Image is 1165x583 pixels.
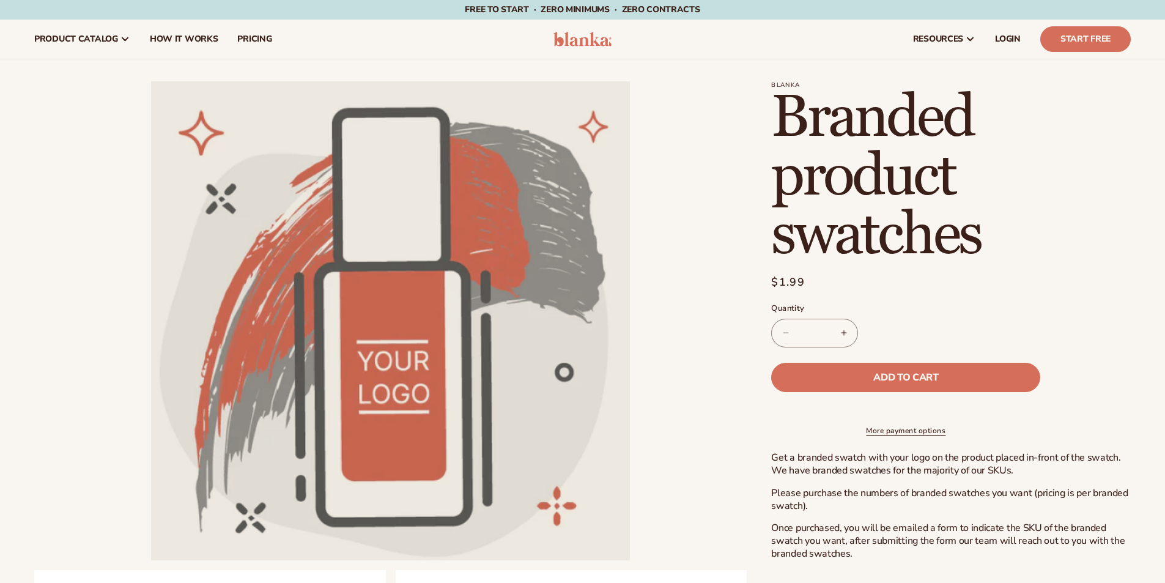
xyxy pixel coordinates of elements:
[913,34,963,44] span: resources
[227,20,281,59] a: pricing
[995,34,1021,44] span: LOGIN
[150,34,218,44] span: How It Works
[873,373,938,382] span: Add to cart
[985,20,1030,59] a: LOGIN
[1040,26,1131,52] a: Start Free
[140,20,228,59] a: How It Works
[903,20,985,59] a: resources
[34,34,118,44] span: product catalog
[24,20,140,59] a: product catalog
[771,451,1131,477] p: Get a branded swatch with your logo on the product placed in-front of the swatch. We have branded...
[771,89,1131,265] h1: Branded product swatches
[553,32,612,46] img: logo
[771,522,1131,560] p: Once purchased, you will be emailed a form to indicate the SKU of the branded swatch you want, af...
[771,425,1040,436] a: More payment options
[465,4,700,15] span: Free to start · ZERO minimums · ZERO contracts
[771,487,1131,513] p: Please purchase the numbers of branded swatches you want (pricing is per branded swatch).
[771,274,805,291] span: $1.99
[771,363,1040,392] button: Add to cart
[237,34,272,44] span: pricing
[771,81,1131,89] p: Blanka
[771,303,1040,315] label: Quantity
